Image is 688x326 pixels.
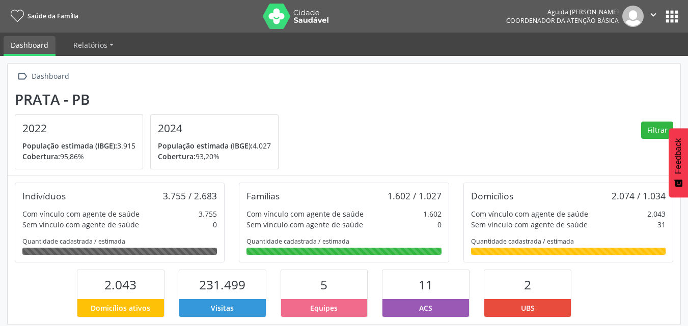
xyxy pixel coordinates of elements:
[7,8,78,24] a: Saúde da Família
[648,9,659,20] i: 
[22,237,217,246] div: Quantidade cadastrada / estimada
[158,141,253,151] span: População estimada (IBGE):
[73,40,107,50] span: Relatórios
[15,69,30,84] i: 
[158,140,271,151] p: 4.027
[246,209,364,219] div: Com vínculo com agente de saúde
[246,190,280,201] div: Famílias
[22,219,139,230] div: Sem vínculo com agente de saúde
[657,219,666,230] div: 31
[663,8,681,25] button: apps
[22,122,135,135] h4: 2022
[15,69,71,84] a:  Dashboard
[22,190,66,201] div: Indivíduos
[423,209,442,219] div: 1.602
[158,152,196,161] span: Cobertura:
[22,140,135,151] p: 3.915
[199,276,245,293] span: 231.499
[506,16,619,25] span: Coordenador da Atenção Básica
[104,276,136,293] span: 2.043
[388,190,442,201] div: 1.602 / 1.027
[22,151,135,162] p: 95,86%
[199,209,217,219] div: 3.755
[641,122,673,139] button: Filtrar
[91,303,150,313] span: Domicílios ativos
[15,91,286,108] div: Prata - PB
[419,303,432,313] span: ACS
[644,6,663,27] button: 
[27,12,78,20] span: Saúde da Família
[521,303,535,313] span: UBS
[158,151,271,162] p: 93,20%
[4,36,56,56] a: Dashboard
[213,219,217,230] div: 0
[612,190,666,201] div: 2.074 / 1.034
[163,190,217,201] div: 3.755 / 2.683
[246,237,441,246] div: Quantidade cadastrada / estimada
[30,69,71,84] div: Dashboard
[310,303,338,313] span: Equipes
[471,209,588,219] div: Com vínculo com agente de saúde
[419,276,433,293] span: 11
[471,190,513,201] div: Domicílios
[246,219,363,230] div: Sem vínculo com agente de saúde
[437,219,442,230] div: 0
[471,219,588,230] div: Sem vínculo com agente de saúde
[524,276,531,293] span: 2
[647,209,666,219] div: 2.043
[622,6,644,27] img: img
[66,36,121,54] a: Relatórios
[22,209,140,219] div: Com vínculo com agente de saúde
[22,152,60,161] span: Cobertura:
[506,8,619,16] div: Aguida [PERSON_NAME]
[22,141,117,151] span: População estimada (IBGE):
[158,122,271,135] h4: 2024
[320,276,327,293] span: 5
[211,303,234,313] span: Visitas
[471,237,666,246] div: Quantidade cadastrada / estimada
[669,128,688,197] button: Feedback - Mostrar pesquisa
[674,138,683,174] span: Feedback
